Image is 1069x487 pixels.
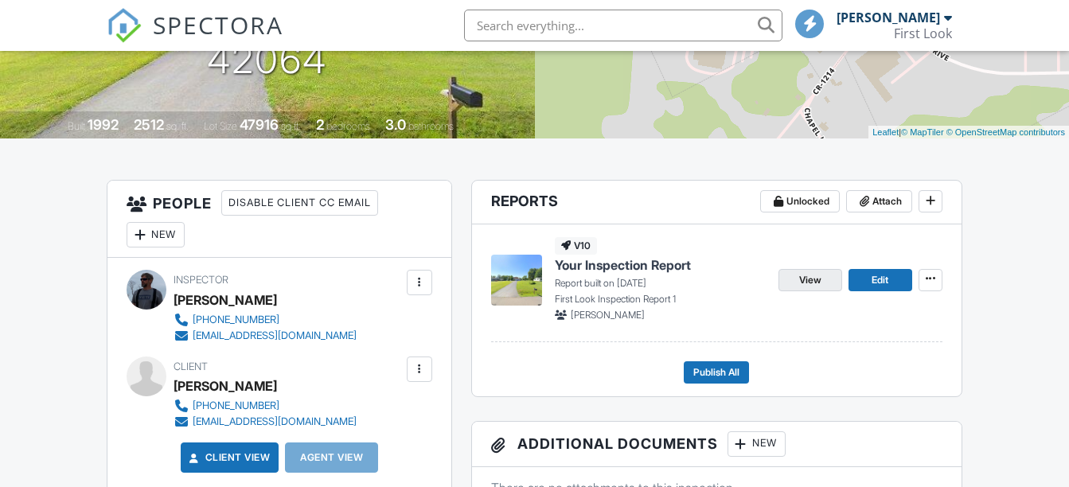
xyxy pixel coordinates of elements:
div: 47916 [240,116,279,133]
a: [PHONE_NUMBER] [174,398,357,414]
div: 3.0 [385,116,406,133]
a: © MapTiler [901,127,944,137]
h3: Additional Documents [472,422,962,467]
span: Inspector [174,274,228,286]
a: [EMAIL_ADDRESS][DOMAIN_NAME] [174,414,357,430]
a: Leaflet [872,127,899,137]
div: New [127,222,185,247]
a: [PHONE_NUMBER] [174,312,357,328]
div: First Look [894,25,952,41]
span: sq.ft. [281,120,301,132]
div: [PERSON_NAME] [837,10,940,25]
h3: People [107,181,451,258]
span: Lot Size [204,120,237,132]
div: 2512 [134,116,164,133]
div: [EMAIL_ADDRESS][DOMAIN_NAME] [193,415,357,428]
div: [PHONE_NUMBER] [193,399,279,412]
span: Client [174,360,208,372]
span: SPECTORA [153,8,283,41]
div: [PERSON_NAME] [174,374,277,398]
div: 1992 [88,116,119,133]
div: [EMAIL_ADDRESS][DOMAIN_NAME] [193,329,357,342]
div: Disable Client CC Email [221,190,378,216]
a: [EMAIL_ADDRESS][DOMAIN_NAME] [174,328,357,344]
a: SPECTORA [107,21,283,55]
span: sq. ft. [166,120,189,132]
div: New [728,431,786,457]
div: | [868,126,1069,139]
a: © OpenStreetMap contributors [946,127,1065,137]
div: [PHONE_NUMBER] [193,314,279,326]
a: Client View [186,450,271,466]
div: [PERSON_NAME] [174,288,277,312]
div: 2 [316,116,324,133]
span: bedrooms [326,120,370,132]
img: The Best Home Inspection Software - Spectora [107,8,142,43]
span: Built [68,120,85,132]
input: Search everything... [464,10,782,41]
span: bathrooms [408,120,454,132]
